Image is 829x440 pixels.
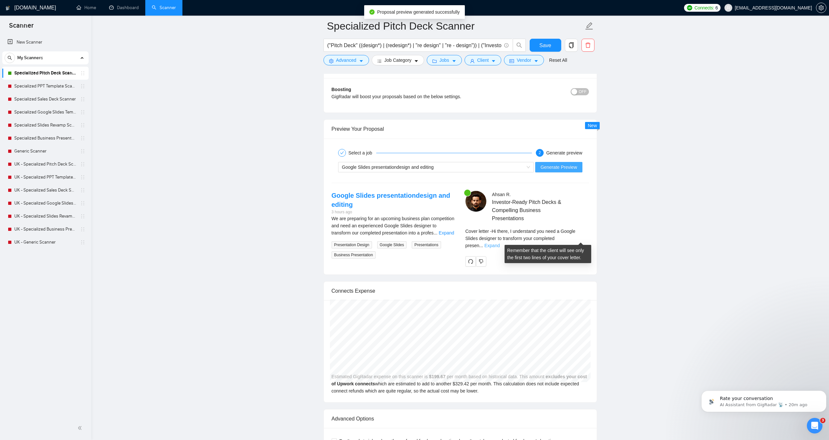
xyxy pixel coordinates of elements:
[579,88,587,95] span: OFF
[476,256,486,267] button: dislike
[539,41,551,49] span: Save
[816,5,826,10] span: setting
[565,39,578,52] button: copy
[80,201,85,206] span: holder
[17,51,43,64] span: My Scanners
[539,151,541,155] span: 2
[585,22,593,30] span: edit
[14,223,76,236] a: UK - Specialized Business Presentation
[342,165,434,170] span: Google Slides presentationdesign and editing
[80,175,85,180] span: holder
[14,210,76,223] a: UK - Specialized Slides Revamp Scanner
[80,227,85,232] span: holder
[359,59,364,63] span: caret-down
[465,191,486,212] img: c1qbb724gnAwfyoOug-YWwyKQY4XLD-ZptXzA4XWcgDglhjfrovOt9a0i_zan4Jmn3
[513,42,525,48] span: search
[439,57,449,64] span: Jobs
[78,425,84,431] span: double-left
[505,245,591,263] div: Remember that the client will see only the first two lines of your cover letter.
[699,377,829,422] iframe: Intercom notifications message
[384,57,411,64] span: Job Category
[492,192,511,197] span: Ahsan R .
[14,106,76,119] a: Specialized Google Slides Template Scanner
[332,216,454,235] span: We are preparing for an upcoming business plan competition and need an experienced Google Slides ...
[7,36,83,49] a: New Scanner
[726,6,731,10] span: user
[323,55,369,65] button: settingAdvancedcaret-down
[484,243,500,248] a: Expand
[327,18,584,34] input: Scanner name...
[534,59,538,63] span: caret-down
[581,39,594,52] button: delete
[14,145,76,158] a: Generic Scanner
[549,57,567,64] a: Reset All
[2,51,89,249] li: My Scanners
[332,251,376,259] span: Business Presentation
[715,4,718,11] span: 6
[14,119,76,132] a: Specialized Slides Revamp Scanner
[80,71,85,76] span: holder
[2,36,89,49] li: New Scanner
[377,241,407,248] span: Google Slides
[816,5,826,10] a: setting
[465,55,502,65] button: userClientcaret-down
[80,97,85,102] span: holder
[332,120,589,138] div: Preview Your Proposal
[80,136,85,141] span: holder
[479,243,483,248] span: ...
[513,39,526,52] button: search
[80,110,85,115] span: holder
[820,418,825,423] span: 3
[80,149,85,154] span: holder
[377,9,460,15] span: Proposal preview generated successfully
[369,9,375,15] span: check-circle
[582,42,594,48] span: delete
[530,39,561,52] button: Save
[377,59,382,63] span: bars
[470,59,475,63] span: user
[491,59,496,63] span: caret-down
[80,188,85,193] span: holder
[14,171,76,184] a: UK - Specialized PPT Template Scanner
[77,5,96,10] a: homeHome
[372,55,424,65] button: barsJob Categorycaret-down
[504,55,544,65] button: idcardVendorcaret-down
[332,93,525,100] div: GigRadar will boost your proposals based on the below settings.
[535,162,582,172] button: Generate Preview
[412,241,441,248] span: Presentations
[687,5,692,10] img: upwork-logo.png
[332,241,372,248] span: Presentation Design
[427,55,462,65] button: folderJobscaret-down
[327,41,501,49] input: Search Freelance Jobs...
[332,409,589,428] div: Advanced Options
[80,240,85,245] span: holder
[80,162,85,167] span: holder
[332,282,589,300] div: Connects Expense
[565,42,578,48] span: copy
[109,5,139,10] a: dashboardDashboard
[80,123,85,128] span: holder
[14,93,76,106] a: Specialized Sales Deck Scanner
[332,215,455,236] div: We are preparing for an upcoming business plan competition and need an experienced Google Slides ...
[349,149,376,157] div: Select a job
[332,209,455,215] div: 3 hours ago
[14,67,76,80] a: Specialized Pitch Deck Scanner
[466,259,476,264] span: redo
[432,59,437,63] span: folder
[4,21,39,34] span: Scanner
[329,59,334,63] span: setting
[540,164,577,171] span: Generate Preview
[324,300,597,402] div: Estimated GigRadar expense on this scanner is per month based on historical data. This amount whi...
[332,87,351,92] b: Boosting
[479,259,483,264] span: dislike
[14,80,76,93] a: Specialized PPT Template Scanner
[6,3,10,13] img: logo
[14,197,76,210] a: UK - Specialized Google Slides Template Scanner
[546,149,582,157] div: Generate preview
[509,59,514,63] span: idcard
[452,59,456,63] span: caret-down
[5,56,15,60] span: search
